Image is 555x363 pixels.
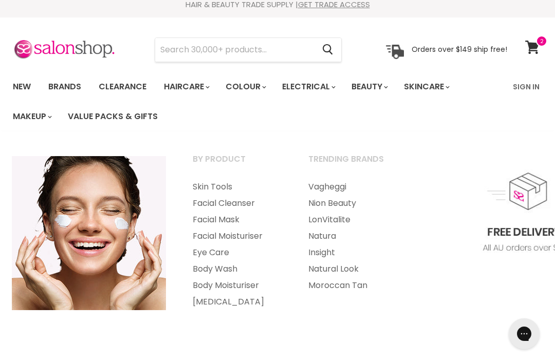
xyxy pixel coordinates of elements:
[295,277,409,294] a: Moroccan Tan
[344,76,394,98] a: Beauty
[156,76,216,98] a: Haircare
[295,261,409,277] a: Natural Look
[218,76,272,98] a: Colour
[412,45,507,54] p: Orders over $149 ship free!
[60,106,165,127] a: Value Packs & Gifts
[180,244,293,261] a: Eye Care
[295,244,409,261] a: Insight
[41,76,89,98] a: Brands
[91,76,154,98] a: Clearance
[180,151,293,177] a: By Product
[295,179,409,294] ul: Main menu
[180,277,293,294] a: Body Moisturiser
[180,228,293,244] a: Facial Moisturiser
[180,179,293,310] ul: Main menu
[295,151,409,177] a: Trending Brands
[180,179,293,195] a: Skin Tools
[180,195,293,212] a: Facial Cleanser
[314,38,341,62] button: Search
[155,38,314,62] input: Search
[504,315,545,353] iframe: Gorgias live chat messenger
[5,72,507,131] ul: Main menu
[180,261,293,277] a: Body Wash
[274,76,342,98] a: Electrical
[507,76,546,98] a: Sign In
[295,228,409,244] a: Natura
[295,179,409,195] a: Vagheggi
[5,76,39,98] a: New
[5,106,58,127] a: Makeup
[155,37,342,62] form: Product
[295,212,409,228] a: LonVitalite
[180,212,293,228] a: Facial Mask
[295,195,409,212] a: Nion Beauty
[396,76,456,98] a: Skincare
[180,294,293,310] a: [MEDICAL_DATA]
